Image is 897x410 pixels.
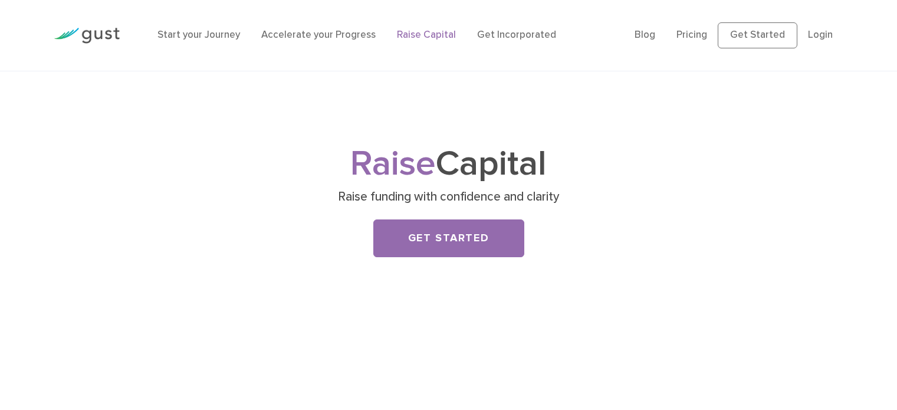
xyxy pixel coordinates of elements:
[397,29,456,41] a: Raise Capital
[477,29,556,41] a: Get Incorporated
[808,29,833,41] a: Login
[157,29,240,41] a: Start your Journey
[635,29,655,41] a: Blog
[216,148,682,181] h1: Capital
[718,22,797,48] a: Get Started
[373,219,524,257] a: Get Started
[350,143,436,185] span: Raise
[676,29,707,41] a: Pricing
[220,189,677,205] p: Raise funding with confidence and clarity
[261,29,376,41] a: Accelerate your Progress
[54,28,120,44] img: Gust Logo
